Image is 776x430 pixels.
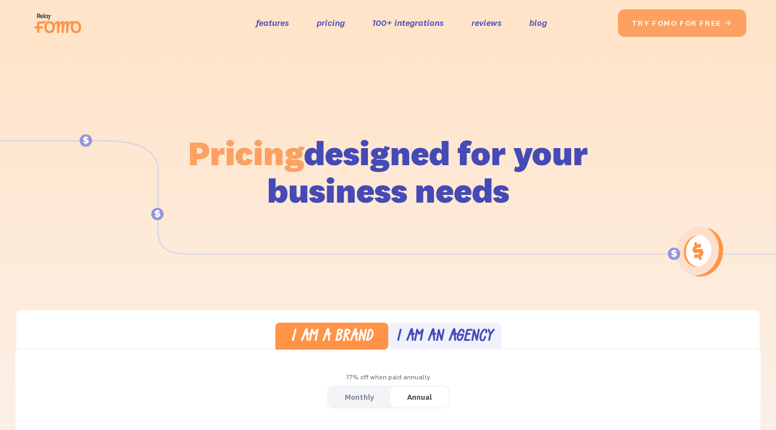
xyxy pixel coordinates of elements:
div: Monthly [345,389,374,405]
h1: designed for your business needs [188,134,589,209]
a: pricing [317,15,345,31]
div: I am an agency [396,329,493,345]
span:  [724,18,732,28]
a: reviews [471,15,502,31]
a: 100+ integrations [372,15,444,31]
div: I am a brand [291,329,373,345]
a: features [256,15,289,31]
a: try fomo for free [618,9,746,37]
div: 17% off when paid annually [15,369,761,385]
span: Pricing [188,132,304,174]
a: blog [529,15,547,31]
div: Annual [407,389,432,405]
